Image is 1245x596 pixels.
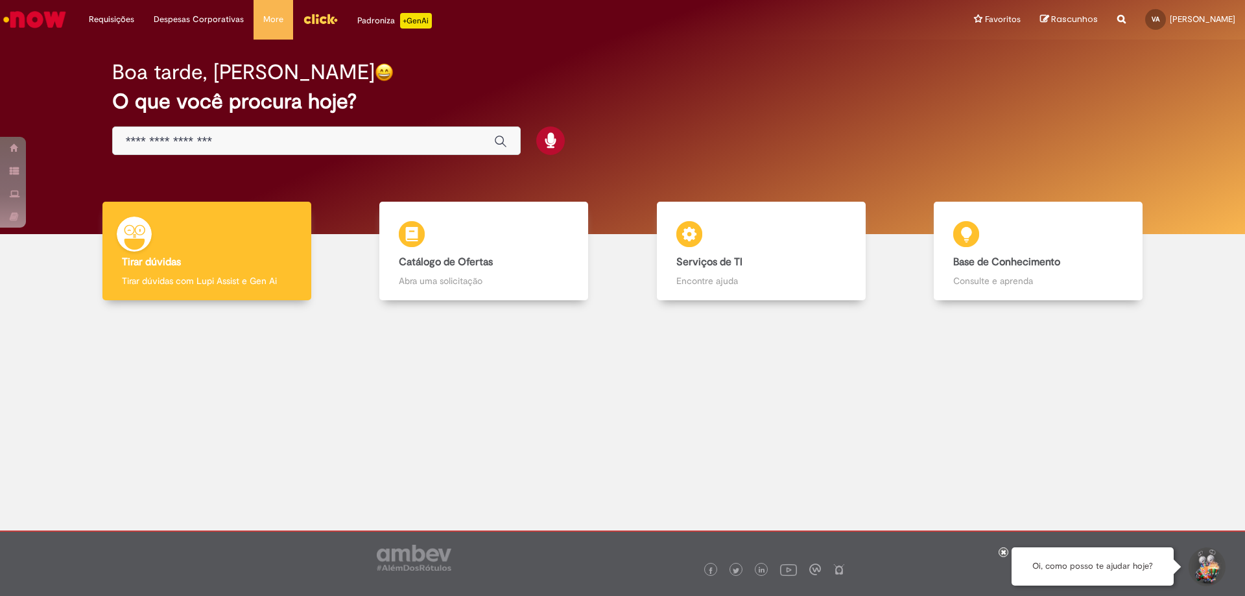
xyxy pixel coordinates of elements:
img: click_logo_yellow_360x200.png [303,9,338,29]
p: Abra uma solicitação [399,274,569,287]
p: Consulte e aprenda [953,274,1123,287]
p: Encontre ajuda [676,274,846,287]
a: Rascunhos [1040,14,1098,26]
img: logo_footer_naosei.png [833,564,845,575]
a: Tirar dúvidas Tirar dúvidas com Lupi Assist e Gen Ai [68,202,346,301]
div: Padroniza [357,13,432,29]
img: logo_footer_youtube.png [780,561,797,578]
b: Serviços de TI [676,256,742,268]
img: logo_footer_linkedin.png [759,567,765,575]
b: Catálogo de Ofertas [399,256,493,268]
span: Requisições [89,13,134,26]
span: More [263,13,283,26]
div: Oi, como posso te ajudar hoje? [1012,547,1174,586]
h2: O que você procura hoje? [112,90,1133,113]
h2: Boa tarde, [PERSON_NAME] [112,61,375,84]
img: logo_footer_facebook.png [707,567,714,574]
span: Favoritos [985,13,1021,26]
span: Rascunhos [1051,13,1098,25]
a: Serviços de TI Encontre ajuda [622,202,900,301]
b: Tirar dúvidas [122,256,181,268]
b: Base de Conhecimento [953,256,1060,268]
img: logo_footer_twitter.png [733,567,739,574]
img: logo_footer_ambev_rotulo_gray.png [377,545,451,571]
span: Despesas Corporativas [154,13,244,26]
img: ServiceNow [1,6,68,32]
img: happy-face.png [375,63,394,82]
img: logo_footer_workplace.png [809,564,821,575]
p: +GenAi [400,13,432,29]
span: [PERSON_NAME] [1170,14,1235,25]
a: Catálogo de Ofertas Abra uma solicitação [346,202,623,301]
p: Tirar dúvidas com Lupi Assist e Gen Ai [122,274,292,287]
span: VA [1152,15,1159,23]
button: Iniciar Conversa de Suporte [1187,547,1226,586]
a: Base de Conhecimento Consulte e aprenda [900,202,1178,301]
